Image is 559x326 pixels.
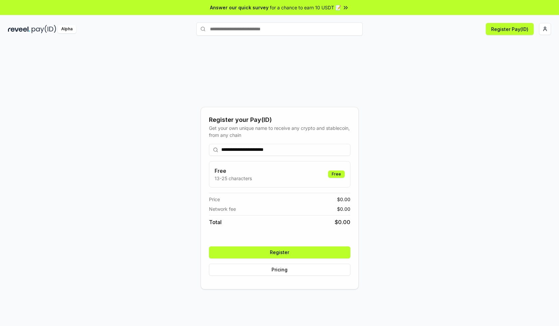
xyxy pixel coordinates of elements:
img: pay_id [32,25,56,33]
div: Get your own unique name to receive any crypto and stablecoin, from any chain [209,125,350,139]
div: Free [328,170,345,178]
span: Network fee [209,205,236,212]
span: Total [209,218,222,226]
span: Answer our quick survey [210,4,269,11]
button: Pricing [209,264,350,276]
div: Register your Pay(ID) [209,115,350,125]
span: $ 0.00 [337,205,350,212]
span: for a chance to earn 10 USDT 📝 [270,4,341,11]
span: $ 0.00 [337,196,350,203]
div: Alpha [58,25,76,33]
img: reveel_dark [8,25,30,33]
span: $ 0.00 [335,218,350,226]
h3: Free [215,167,252,175]
span: Price [209,196,220,203]
button: Register Pay(ID) [486,23,534,35]
p: 13-25 characters [215,175,252,182]
button: Register [209,246,350,258]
